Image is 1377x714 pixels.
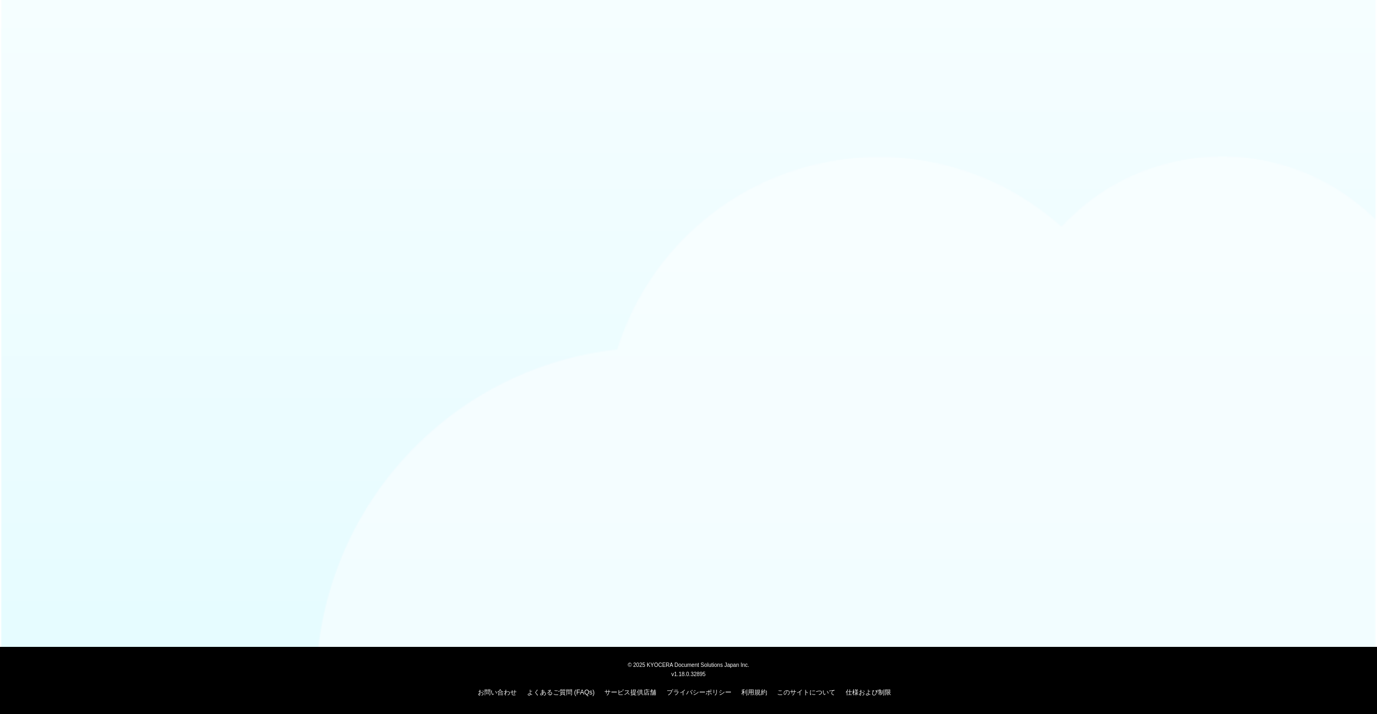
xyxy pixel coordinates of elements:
[667,689,732,696] a: プライバシーポリシー
[628,661,749,668] span: © 2025 KYOCERA Document Solutions Japan Inc.
[741,689,767,696] a: 利用規約
[478,689,517,696] a: お問い合わせ
[527,689,595,696] a: よくあるご質問 (FAQs)
[777,689,835,696] a: このサイトについて
[671,671,706,677] span: v1.18.0.32895
[846,689,891,696] a: 仕様および制限
[604,689,656,696] a: サービス提供店舗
